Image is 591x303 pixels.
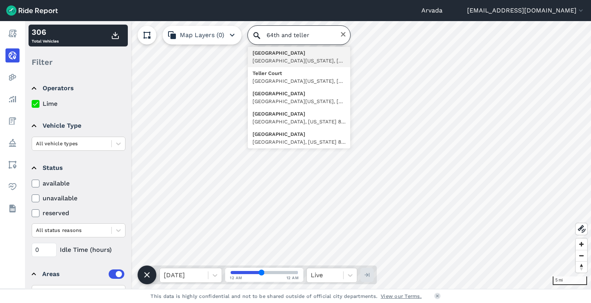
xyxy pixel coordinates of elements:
div: 5 mi [553,276,587,285]
a: Fees [5,114,20,128]
summary: Operators [32,77,124,99]
div: [GEOGRAPHIC_DATA] [253,49,346,57]
span: 12 AM [287,275,299,281]
summary: Vehicle Type [32,115,124,137]
div: Total Vehicles [32,26,59,45]
a: Health [5,180,20,194]
span: 12 AM [230,275,242,281]
div: [GEOGRAPHIC_DATA], [US_STATE] 80002, [GEOGRAPHIC_DATA] [253,118,346,126]
a: View our Terms. [381,292,422,300]
button: [EMAIL_ADDRESS][DOMAIN_NAME] [467,6,585,15]
label: unavailable [32,194,125,203]
div: 306 [32,26,59,38]
div: Filter [29,50,128,74]
label: reserved [32,209,125,218]
button: Zoom out [576,250,587,261]
img: Ride Report [6,5,58,16]
a: Areas [5,158,20,172]
a: Report [5,27,20,41]
div: Areas [42,269,124,279]
button: Map Layers (0) [163,26,242,45]
div: [GEOGRAPHIC_DATA], [US_STATE] 80003, [GEOGRAPHIC_DATA] [253,138,346,146]
summary: Status [32,157,124,179]
label: available [32,179,125,188]
div: Idle Time (hours) [32,243,125,257]
a: Heatmaps [5,70,20,84]
button: Clear [340,31,346,37]
a: Realtime [5,48,20,62]
button: Zoom in [576,239,587,250]
a: Datasets [5,201,20,216]
div: [GEOGRAPHIC_DATA] [253,90,346,98]
label: Lime [32,99,125,109]
div: [GEOGRAPHIC_DATA][US_STATE], [GEOGRAPHIC_DATA] [253,98,346,105]
div: Teller Court [253,70,346,77]
button: Reset bearing to north [576,261,587,273]
div: [GEOGRAPHIC_DATA][US_STATE], [GEOGRAPHIC_DATA] [253,77,346,85]
div: [GEOGRAPHIC_DATA] [253,110,346,118]
summary: Areas [32,263,124,285]
div: [GEOGRAPHIC_DATA][US_STATE], [GEOGRAPHIC_DATA] [253,57,346,65]
a: Policy [5,136,20,150]
div: [GEOGRAPHIC_DATA] [253,130,346,138]
input: Search Location or Vehicles [248,26,350,45]
a: Arvada [421,6,442,15]
a: Analyze [5,92,20,106]
canvas: Map [25,21,591,289]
